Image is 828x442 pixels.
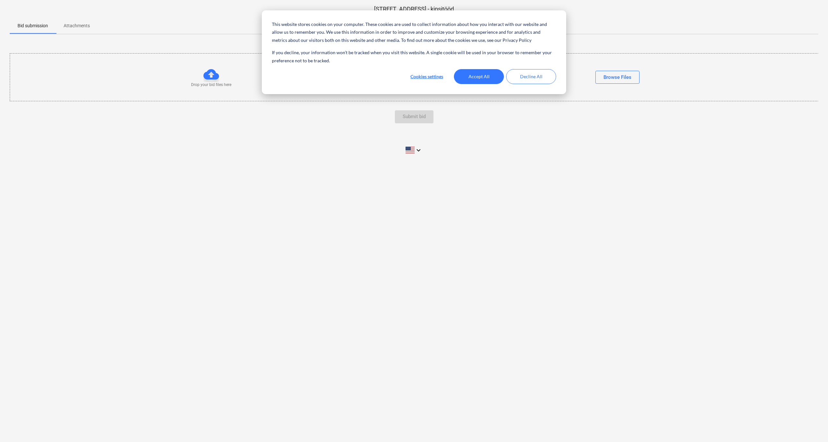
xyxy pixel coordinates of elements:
div: Drop your bid files hereorBrowse Files [10,53,819,101]
button: Decline All [506,69,556,84]
p: [STREET_ADDRESS] - kipsitööd [10,5,818,13]
button: Cookies settings [402,69,452,84]
div: Cookie banner [262,10,566,94]
p: If you decline, your information won’t be tracked when you visit this website. A single cookie wi... [272,49,556,65]
p: Drop your bid files here [191,82,231,88]
button: Accept All [454,69,504,84]
p: Bid submission [18,22,48,29]
div: Browse Files [603,73,631,81]
p: This website stores cookies on your computer. These cookies are used to collect information about... [272,20,556,44]
p: Attachments [64,22,90,29]
i: keyboard_arrow_down [415,146,422,154]
button: Browse Files [595,71,639,84]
